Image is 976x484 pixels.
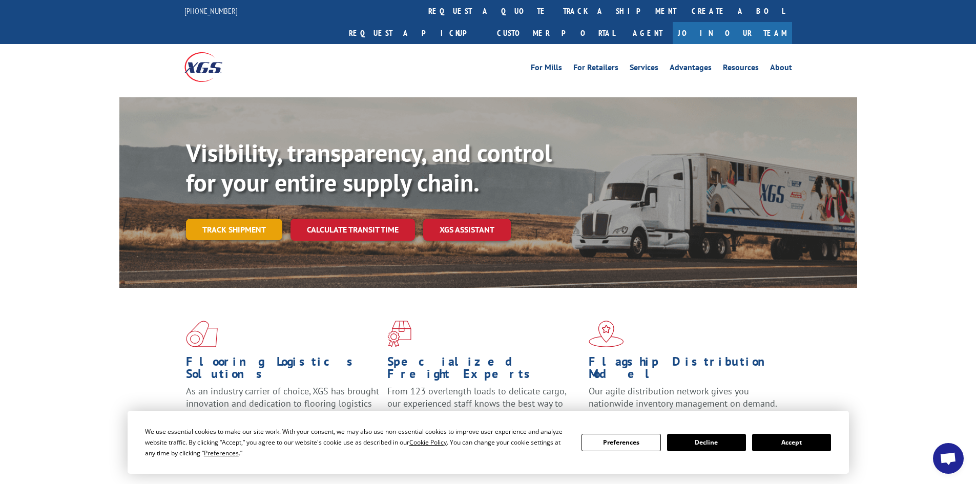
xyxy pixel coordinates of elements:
div: We use essential cookies to make our site work. With your consent, we may also use non-essential ... [145,426,569,458]
a: Customer Portal [489,22,622,44]
span: As an industry carrier of choice, XGS has brought innovation and dedication to flooring logistics... [186,385,379,422]
span: Preferences [204,449,239,457]
h1: Flooring Logistics Solutions [186,355,380,385]
a: XGS ASSISTANT [423,219,511,241]
span: Cookie Policy [409,438,447,447]
a: Advantages [670,64,712,75]
img: xgs-icon-focused-on-flooring-red [387,321,411,347]
a: Calculate transit time [290,219,415,241]
span: Our agile distribution network gives you nationwide inventory management on demand. [589,385,777,409]
div: Cookie Consent Prompt [128,411,849,474]
button: Accept [752,434,831,451]
a: For Mills [531,64,562,75]
h1: Specialized Freight Experts [387,355,581,385]
h1: Flagship Distribution Model [589,355,782,385]
a: For Retailers [573,64,618,75]
a: Join Our Team [673,22,792,44]
a: Request a pickup [341,22,489,44]
a: Open chat [933,443,964,474]
a: Track shipment [186,219,282,240]
a: Agent [622,22,673,44]
b: Visibility, transparency, and control for your entire supply chain. [186,137,552,198]
img: xgs-icon-flagship-distribution-model-red [589,321,624,347]
a: [PHONE_NUMBER] [184,6,238,16]
p: From 123 overlength loads to delicate cargo, our experienced staff knows the best way to move you... [387,385,581,431]
a: Resources [723,64,759,75]
img: xgs-icon-total-supply-chain-intelligence-red [186,321,218,347]
button: Decline [667,434,746,451]
a: Services [630,64,658,75]
a: About [770,64,792,75]
button: Preferences [582,434,660,451]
